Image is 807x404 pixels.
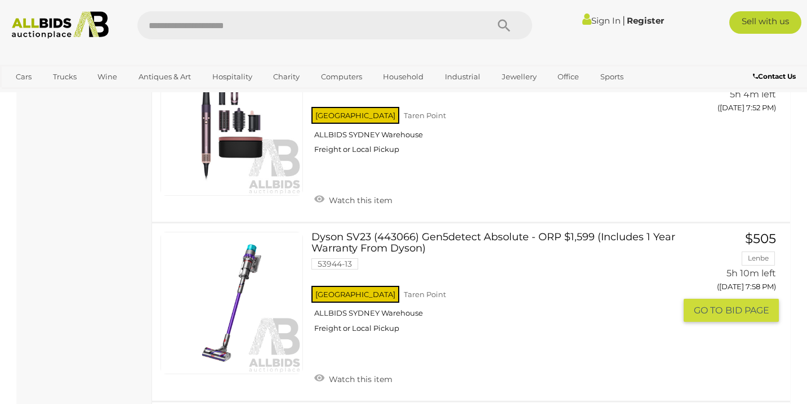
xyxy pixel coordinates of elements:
[729,11,801,34] a: Sell with us
[314,68,369,86] a: Computers
[266,68,307,86] a: Charity
[8,86,103,105] a: [GEOGRAPHIC_DATA]
[494,68,544,86] a: Jewellery
[131,68,198,86] a: Antiques & Art
[311,370,395,387] a: Watch this item
[90,68,124,86] a: Wine
[476,11,532,39] button: Search
[320,232,675,342] a: Dyson SV23 (443066) Gen5detect Absolute - ORP $1,599 (Includes 1 Year Warranty From Dyson) 53944-...
[694,304,725,316] span: GO TO
[326,195,393,205] span: Watch this item
[622,14,625,26] span: |
[326,374,393,384] span: Watch this item
[593,68,631,86] a: Sports
[627,15,664,26] a: Register
[46,68,84,86] a: Trucks
[6,11,114,39] img: Allbids.com.au
[692,53,779,119] a: $425 alexlui 5h 4m left ([DATE] 7:52 PM)
[745,231,776,246] span: $505
[311,191,395,208] a: Watch this item
[8,68,39,86] a: Cars
[438,68,488,86] a: Industrial
[320,53,675,163] a: Dyson (599031) Airwrap I.d. Multi-Styler and Dryer | Complete Long ([PERSON_NAME]) - ORP $849 (In...
[725,304,769,316] span: BID PAGE
[550,68,586,86] a: Office
[205,68,260,86] a: Hospitality
[376,68,431,86] a: Household
[582,15,621,26] a: Sign In
[692,232,779,323] a: $505 Lenbe 5h 10m left ([DATE] 7:58 PM) GO TOBID PAGE
[684,299,779,322] button: GO TOBID PAGE
[753,72,796,80] b: Contact Us
[753,70,799,83] a: Contact Us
